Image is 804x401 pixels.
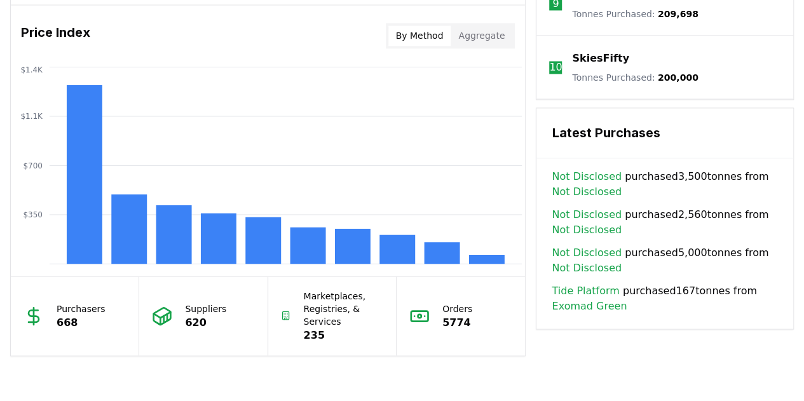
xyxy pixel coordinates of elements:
p: Tonnes Purchased : [572,8,698,20]
span: purchased 5,000 tonnes from [552,245,778,275]
p: 668 [57,315,106,330]
span: purchased 167 tonnes from [552,283,778,313]
tspan: $350 [23,210,43,219]
a: SkiesFifty [572,51,629,66]
tspan: $700 [23,161,43,170]
p: 620 [185,315,226,330]
tspan: $1.4K [20,65,43,74]
a: Not Disclosed [552,184,622,199]
a: Not Disclosed [552,207,622,222]
tspan: $1.1K [20,112,43,121]
a: Not Disclosed [552,245,622,260]
span: 209,698 [658,9,698,19]
p: Suppliers [185,302,226,315]
p: Marketplaces, Registries, & Services [303,289,383,327]
a: Not Disclosed [552,168,622,184]
h3: Price Index [21,23,90,48]
p: Orders [442,302,472,315]
span: purchased 3,500 tonnes from [552,168,778,199]
a: Exomad Green [552,298,627,313]
a: Not Disclosed [552,260,622,275]
a: Not Disclosed [552,222,622,237]
p: 10 [549,60,562,75]
span: 200,000 [658,72,698,83]
p: Purchasers [57,302,106,315]
p: 5774 [442,315,472,330]
p: 235 [303,327,383,343]
a: Tide Platform [552,283,619,298]
h3: Latest Purchases [552,123,778,142]
button: By Method [388,25,451,46]
span: purchased 2,560 tonnes from [552,207,778,237]
p: Tonnes Purchased : [572,71,698,84]
button: Aggregate [451,25,512,46]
